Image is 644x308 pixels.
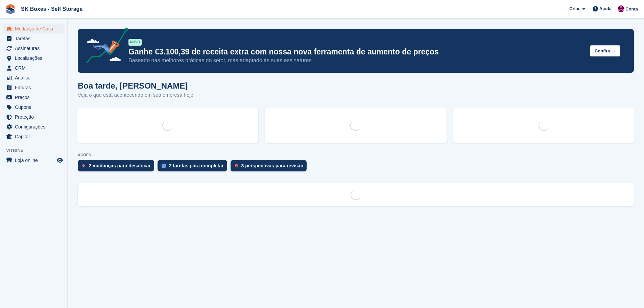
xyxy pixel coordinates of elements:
[78,160,158,175] a: 2 mudanças para desalocar
[78,153,634,157] p: AÇÕES
[3,112,64,122] a: menu
[569,5,579,12] span: Criar
[3,132,64,141] a: menu
[3,53,64,63] a: menu
[5,4,16,14] img: stora-icon-8386f47178a22dfd0bd8f6a31ec36ba5ce8667c1dd55bd0f319d3a0aa187defe.svg
[158,160,231,175] a: 2 tarefas para completar
[15,63,55,73] span: CRM
[625,6,638,13] span: Conta
[6,147,67,154] span: Vitrine
[3,83,64,92] a: menu
[162,164,166,168] img: task-75834270c22a3079a89374b754ae025e5fb1db73e45f91037f5363f120a921f8.svg
[590,45,620,56] button: Confira →
[241,163,304,168] div: 3 perspectivas para revisão
[3,63,64,73] a: menu
[15,112,55,122] span: Proteção
[3,93,64,102] a: menu
[15,102,55,112] span: Cupons
[15,44,55,53] span: Assinaturas
[15,34,55,43] span: Tarefas
[18,3,85,15] a: SK Boxes - Self Storage
[3,156,64,165] a: menu
[3,73,64,82] a: menu
[15,93,55,102] span: Preços
[128,57,585,64] p: Baseado nas melhores práticas do setor, mas adaptado às suas assinaturas.
[15,53,55,63] span: Localizações
[3,34,64,43] a: menu
[128,47,585,57] p: Ganhe €3.100,39 de receita extra com nossa nova ferramenta de aumento de preços
[235,164,238,168] img: prospect-51fa495bee0391a8d652442698ab0144808aea92771e9ea1ae160a38d050c398.svg
[82,164,85,168] img: move_outs_to_deallocate_icon-f764333ba52eb49d3ac5e1228854f67142a1ed5810a6f6cc68b1a99e826820c5.svg
[618,5,624,12] img: Joana Alegria
[78,91,193,99] p: Veja o que está acontecendo em sua empresa hoje
[3,24,64,33] a: menu
[231,160,310,175] a: 3 perspectivas para revisão
[3,122,64,132] a: menu
[15,73,55,82] span: Análise
[128,39,142,46] div: NOVO
[169,163,224,168] div: 2 tarefas para completar
[15,83,55,92] span: Faturas
[15,132,55,141] span: Capital
[89,163,151,168] div: 2 mudanças para desalocar
[15,24,55,33] span: Mudança de Casa
[15,156,55,165] span: Loja online
[78,81,193,90] h1: Boa tarde, [PERSON_NAME]
[3,44,64,53] a: menu
[81,27,128,66] img: price-adjustments-announcement-icon-8257ccfd72463d97f412b2fc003d46551f7dbcb40ab6d574587a9cd5c0d94...
[56,156,64,164] a: Loja de pré-visualização
[599,5,612,12] span: Ajuda
[15,122,55,132] span: Configurações
[3,102,64,112] a: menu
